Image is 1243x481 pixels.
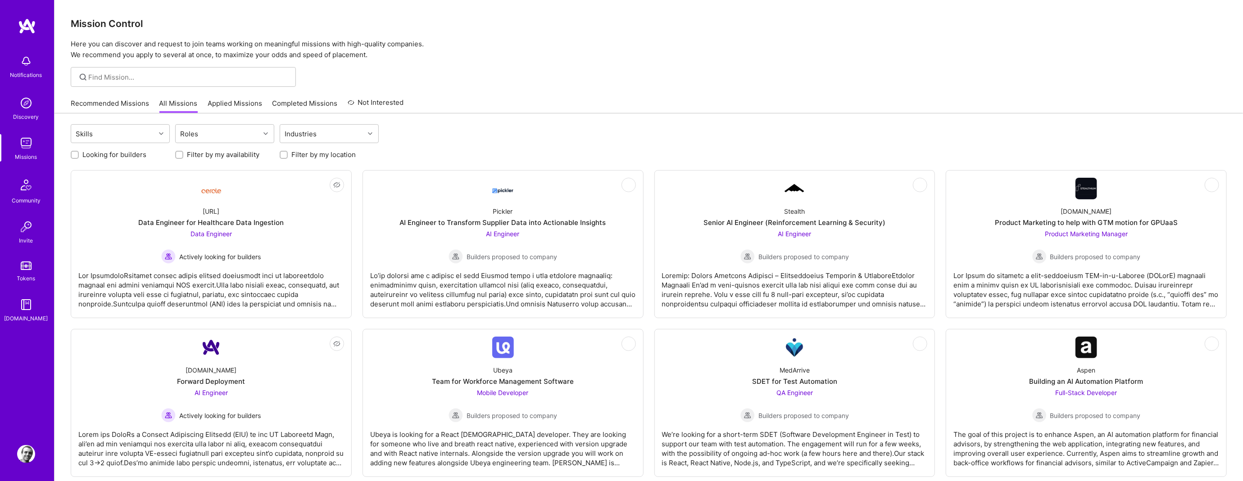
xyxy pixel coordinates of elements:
img: Company Logo [784,183,805,194]
div: SDET for Test Automation [752,377,837,386]
img: Builders proposed to company [740,408,755,423]
img: teamwork [17,134,35,152]
img: Company Logo [492,337,514,358]
div: Loremip: Dolors Ametcons Adipisci – Elitseddoeius Temporin & UtlaboreEtdolor Magnaali En’ad m ven... [662,264,928,309]
img: tokens [21,261,32,270]
a: Company Logo[URL]Data Engineer for Healthcare Data IngestionData Engineer Actively looking for bu... [78,178,344,310]
i: icon EyeClosed [1208,340,1216,347]
div: MedArrive [780,365,810,375]
img: guide book [17,296,35,314]
div: Missions [15,152,37,162]
a: Company LogoUbeyaTeam for Workforce Management SoftwareMobile Developer Builders proposed to comp... [370,337,636,469]
span: AI Engineer [195,389,228,396]
i: icon EyeClosed [916,181,924,189]
div: Stealth [784,207,805,216]
img: Actively looking for builders [161,408,176,423]
div: Building an AI Automation Platform [1030,377,1143,386]
div: [DOMAIN_NAME] [186,365,236,375]
i: icon Chevron [159,131,163,136]
img: User Avatar [17,445,35,463]
div: Discovery [14,112,39,121]
div: Lo’ip dolorsi ame c adipisc el sedd Eiusmod tempo i utla etdolore magnaaliq: enimadminimv quisn, ... [370,264,636,309]
span: Builders proposed to company [758,411,849,420]
a: User Avatar [15,445,37,463]
img: bell [17,52,35,70]
div: Lorem ips DoloRs a Consect Adipiscing Elitsedd (EIU) te inc UT Laboreetd Magn, ali’en ad min veni... [78,423,344,468]
span: Builders proposed to company [467,252,557,261]
i: icon EyeClosed [333,181,340,189]
div: Product Marketing to help with GTM motion for GPUaaS [995,218,1178,227]
div: [DOMAIN_NAME] [5,314,48,323]
img: Builders proposed to company [449,408,463,423]
a: Not Interested [348,97,404,113]
a: Company LogoStealthSenior AI Engineer (Reinforcement Learning & Security)AI Engineer Builders pro... [662,178,928,310]
label: Filter by my availability [187,150,259,159]
div: Lor Ipsum do sitametc a elit-seddoeiusm TEM-in-u-Laboree (DOLorE) magnaali enim a minimv quisn ex... [953,264,1219,309]
a: Applied Missions [208,99,262,113]
img: Company Logo [784,337,805,358]
a: Company Logo[DOMAIN_NAME]Forward DeploymentAI Engineer Actively looking for buildersActively look... [78,337,344,469]
img: Community [15,174,37,196]
a: Completed Missions [272,99,338,113]
i: icon EyeClosed [625,181,632,189]
div: Ubeya is looking for a React [DEMOGRAPHIC_DATA] developer. They are looking for someone who live ... [370,423,636,468]
img: Builders proposed to company [1032,408,1047,423]
span: Data Engineer [191,230,232,238]
img: Invite [17,218,35,236]
span: Actively looking for builders [179,411,261,420]
span: Product Marketing Manager [1045,230,1128,238]
span: QA Engineer [776,389,813,396]
span: AI Engineer [778,230,811,238]
p: Here you can discover and request to join teams working on meaningful missions with high-quality ... [71,39,1227,60]
div: Data Engineer for Healthcare Data Ingestion [138,218,284,227]
i: icon EyeClosed [1208,181,1216,189]
span: Builders proposed to company [467,411,557,420]
span: Actively looking for builders [179,252,261,261]
span: AI Engineer [486,230,520,238]
div: Tokens [17,274,36,283]
div: [URL] [203,207,219,216]
div: Roles [178,127,201,140]
div: AI Engineer to Transform Supplier Data into Actionable Insights [400,218,606,227]
span: Builders proposed to company [1050,411,1141,420]
div: The goal of this project is to enhance Aspen, an AI automation platform for financial advisors, b... [953,423,1219,468]
img: Company Logo [492,180,514,197]
div: Senior AI Engineer (Reinforcement Learning & Security) [703,218,885,227]
input: Find Mission... [89,72,289,82]
div: Lor IpsumdoloRsitamet consec adipis elitsed doeiusmodt inci ut laboreetdolo magnaal eni admini ve... [78,264,344,309]
div: Notifications [10,70,42,80]
img: Builders proposed to company [449,249,463,264]
h3: Mission Control [71,18,1227,29]
img: Builders proposed to company [1032,249,1047,264]
span: Builders proposed to company [758,252,849,261]
span: Builders proposed to company [1050,252,1141,261]
i: icon EyeClosed [916,340,924,347]
a: Company Logo[DOMAIN_NAME]Product Marketing to help with GTM motion for GPUaaSProduct Marketing Ma... [953,178,1219,310]
label: Filter by my location [291,150,356,159]
i: icon Chevron [368,131,372,136]
i: icon SearchGrey [78,72,88,82]
div: [DOMAIN_NAME] [1061,207,1112,216]
span: Mobile Developer [477,389,529,396]
a: Recommended Missions [71,99,149,113]
div: Ubeya [493,365,513,375]
img: Company Logo [200,337,222,358]
i: icon EyeClosed [625,340,632,347]
a: Company LogoMedArriveSDET for Test AutomationQA Engineer Builders proposed to companyBuilders pro... [662,337,928,469]
i: icon Chevron [263,131,268,136]
a: All Missions [159,99,198,113]
div: Aspen [1077,365,1096,375]
a: Company LogoPicklerAI Engineer to Transform Supplier Data into Actionable InsightsAI Engineer Bui... [370,178,636,310]
img: Company Logo [1075,178,1097,199]
div: Community [12,196,41,205]
div: We’re looking for a short-term SDET (Software Development Engineer in Test) to support our team w... [662,423,928,468]
div: Industries [283,127,319,140]
img: Actively looking for builders [161,249,176,264]
i: icon EyeClosed [333,340,340,347]
a: Company LogoAspenBuilding an AI Automation PlatformFull-Stack Developer Builders proposed to comp... [953,337,1219,469]
img: Builders proposed to company [740,249,755,264]
div: Skills [74,127,95,140]
div: Invite [19,236,33,245]
span: Full-Stack Developer [1056,389,1117,396]
img: logo [18,18,36,34]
